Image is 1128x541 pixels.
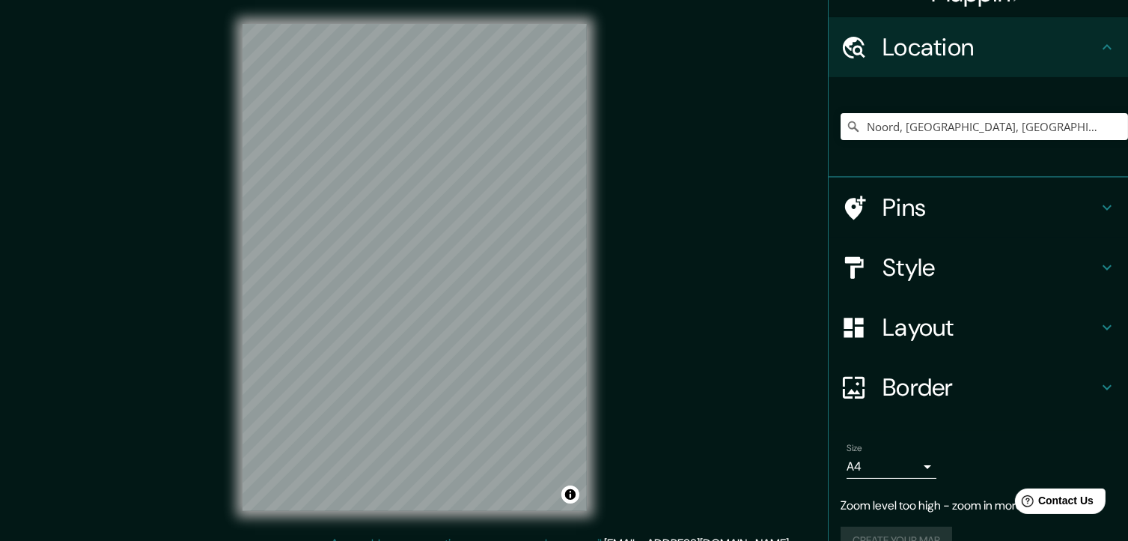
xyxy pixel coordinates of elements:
iframe: Help widget launcher [995,483,1112,525]
div: Style [829,238,1128,297]
h4: Location [882,32,1098,62]
input: Pick your city or area [841,113,1128,140]
h4: Pins [882,193,1098,223]
div: A4 [847,455,936,479]
div: Location [829,17,1128,77]
div: Layout [829,297,1128,357]
p: Zoom level too high - zoom in more [841,497,1116,515]
h4: Layout [882,312,1098,342]
div: Border [829,357,1128,417]
canvas: Map [243,24,587,511]
h4: Style [882,253,1098,282]
div: Pins [829,178,1128,238]
button: Toggle attribution [561,486,579,504]
h4: Border [882,372,1098,402]
label: Size [847,442,862,455]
